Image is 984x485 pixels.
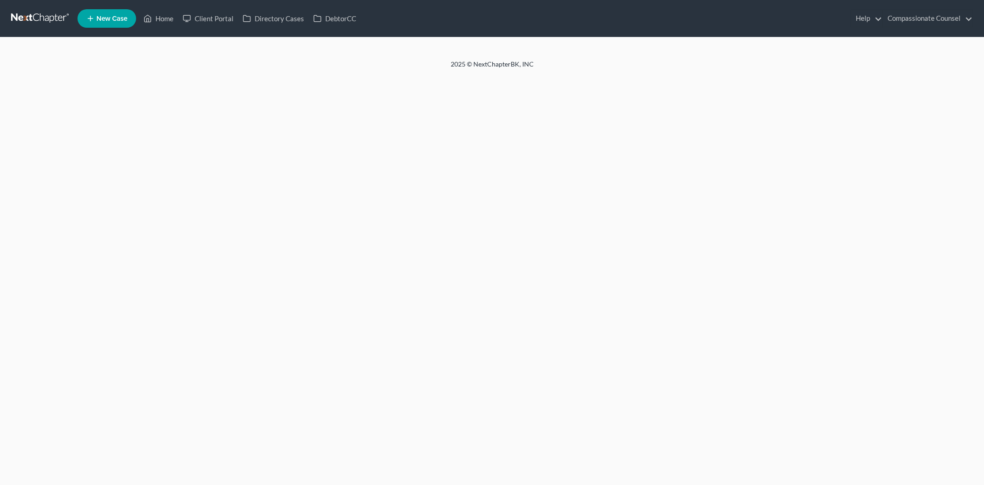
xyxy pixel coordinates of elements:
[229,60,755,76] div: 2025 © NextChapterBK, INC
[78,9,136,28] new-legal-case-button: New Case
[139,10,178,27] a: Home
[883,10,972,27] a: Compassionate Counsel
[238,10,309,27] a: Directory Cases
[309,10,361,27] a: DebtorCC
[851,10,882,27] a: Help
[178,10,238,27] a: Client Portal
